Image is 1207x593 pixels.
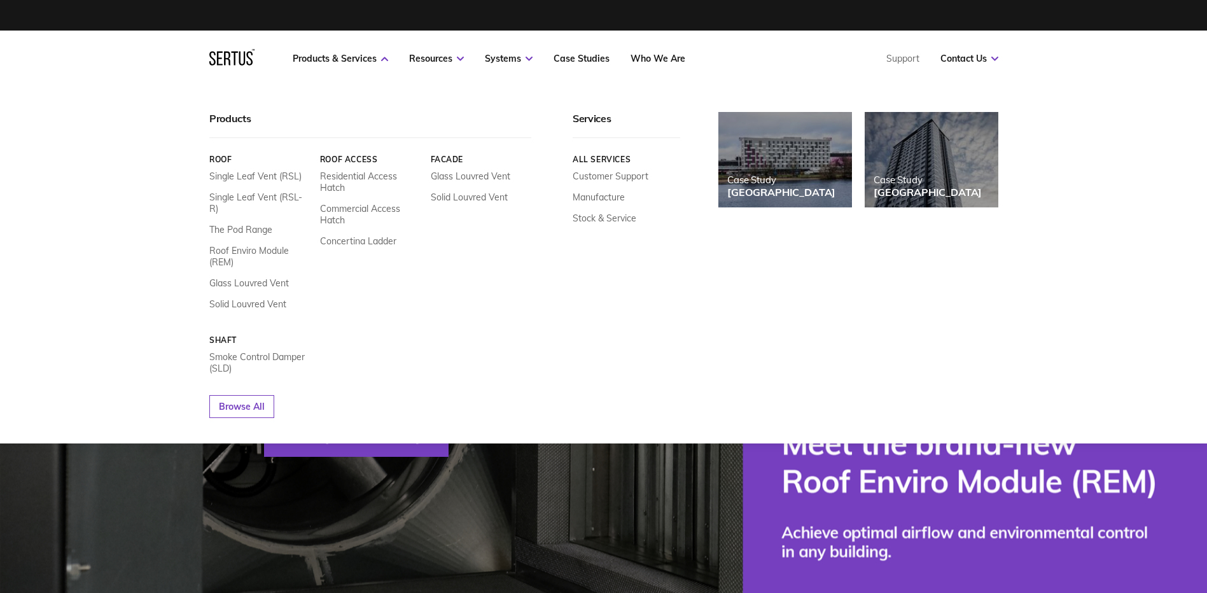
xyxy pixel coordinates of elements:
[573,213,636,224] a: Stock & Service
[293,53,388,64] a: Products & Services
[573,112,680,138] div: Services
[319,235,396,247] a: Concertina Ladder
[940,53,998,64] a: Contact Us
[209,245,310,268] a: Roof Enviro Module (REM)
[209,351,310,374] a: Smoke Control Damper (SLD)
[718,112,852,207] a: Case Study[GEOGRAPHIC_DATA]
[209,155,310,164] a: Roof
[209,335,310,345] a: Shaft
[727,186,835,199] div: [GEOGRAPHIC_DATA]
[865,112,998,207] a: Case Study[GEOGRAPHIC_DATA]
[319,203,421,226] a: Commercial Access Hatch
[209,171,302,182] a: Single Leaf Vent (RSL)
[209,395,274,418] a: Browse All
[727,174,835,186] div: Case Study
[485,53,533,64] a: Systems
[886,53,919,64] a: Support
[430,155,531,164] a: Facade
[209,277,289,289] a: Glass Louvred Vent
[573,192,625,203] a: Manufacture
[631,53,685,64] a: Who We Are
[874,186,982,199] div: [GEOGRAPHIC_DATA]
[573,155,680,164] a: All services
[319,171,421,193] a: Residential Access Hatch
[319,155,421,164] a: Roof Access
[554,53,610,64] a: Case Studies
[573,171,648,182] a: Customer Support
[430,192,507,203] a: Solid Louvred Vent
[209,192,310,214] a: Single Leaf Vent (RSL-R)
[874,174,982,186] div: Case Study
[209,298,286,310] a: Solid Louvred Vent
[209,112,531,138] div: Products
[409,53,464,64] a: Resources
[430,171,510,182] a: Glass Louvred Vent
[209,224,272,235] a: The Pod Range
